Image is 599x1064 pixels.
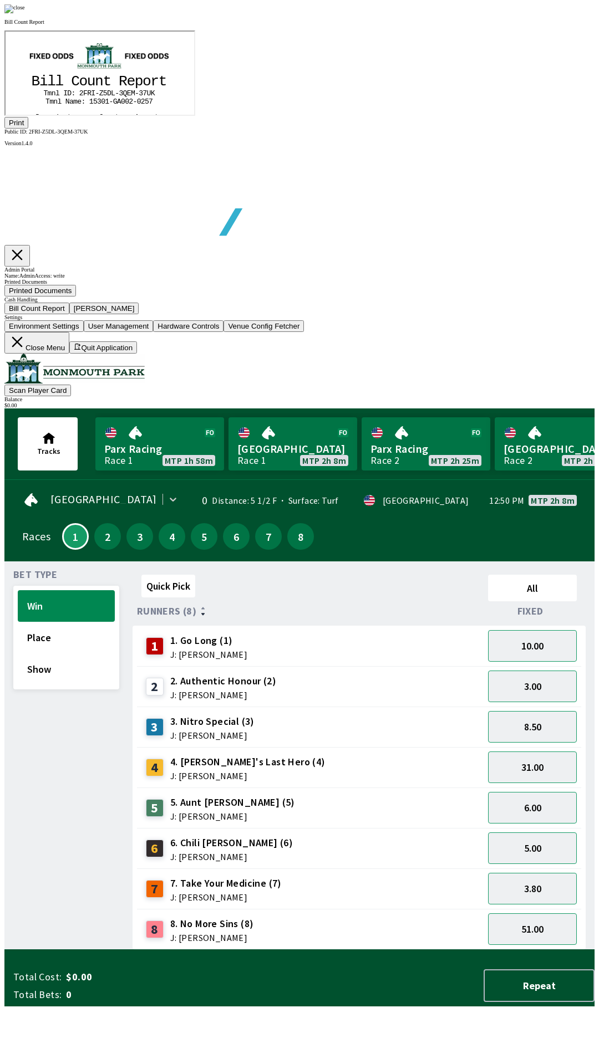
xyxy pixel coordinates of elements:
div: Race 1 [104,456,133,465]
tspan: C [94,82,98,90]
span: J: [PERSON_NAME] [170,852,293,861]
tspan: A [129,82,134,90]
button: 51.00 [488,913,577,945]
tspan: m [133,82,138,90]
button: 7 [255,523,282,550]
div: Admin Portal [4,267,595,273]
tspan: 1 [84,66,88,74]
tspan: o [137,42,146,58]
tspan: 2 [124,66,128,74]
tspan: I [86,58,90,66]
span: 3. Nitro Special (3) [170,714,255,729]
tspan: a [58,82,62,90]
tspan: l [50,42,59,58]
span: 5.00 [524,842,541,855]
span: 5 [194,533,215,540]
tspan: N [60,66,64,74]
div: Balance [4,396,595,402]
tspan: e [34,82,38,90]
button: 8.50 [488,711,577,743]
div: 3 [146,718,164,736]
span: J: [PERSON_NAME] [170,650,247,659]
tspan: 3 [92,66,96,74]
tspan: 3 [114,58,118,66]
button: Printed Documents [4,285,76,296]
button: 2 [94,523,121,550]
span: J: [PERSON_NAME] [170,812,295,821]
span: MTP 2h 8m [302,456,346,465]
span: Show [27,663,105,676]
tspan: i [50,82,54,90]
tspan: - [104,66,108,74]
span: Total Cost: [13,970,62,984]
button: All [488,575,577,601]
span: 3.80 [524,882,541,895]
button: Hardware Controls [153,320,224,332]
tspan: - [129,58,134,66]
div: 0 [192,496,207,505]
div: Cash Handling [4,296,595,303]
span: Parx Racing [104,442,215,456]
tspan: 5 [139,66,144,74]
span: J: [PERSON_NAME] [170,933,254,942]
tspan: M [125,58,130,66]
span: Total Bets: [13,988,62,1001]
button: 3 [126,523,153,550]
button: Close Menu [4,332,69,354]
span: 5. Aunt [PERSON_NAME] (5) [170,795,295,810]
tspan: R [82,58,86,66]
tspan: o [98,82,102,90]
tspan: Q [118,58,122,66]
tspan: n [54,82,58,90]
tspan: e [121,42,130,58]
tspan: U [141,58,146,66]
tspan: 2 [135,66,140,74]
span: 7. Take Your Medicine (7) [170,876,282,891]
tspan: D [101,58,106,66]
button: 1 [62,523,89,550]
tspan: Z [94,58,98,66]
div: 5 [146,799,164,817]
span: Place [27,631,105,644]
button: Quick Pick [141,575,195,597]
button: Scan Player Card [4,385,71,396]
tspan: t [98,42,106,58]
button: Venue Config Fetcher [224,320,304,332]
tspan: T [38,58,43,66]
button: 3.80 [488,873,577,904]
span: 7 [258,533,279,540]
p: Bill Count Report [4,19,595,25]
tspan: D [30,82,34,90]
tspan: G [108,66,112,74]
tspan: o [74,42,83,58]
tspan: a [64,66,68,74]
div: Race 2 [370,456,399,465]
tspan: n [89,42,98,58]
tspan: t [153,42,162,58]
div: 4 [146,759,164,776]
tspan: - [109,58,114,66]
a: [GEOGRAPHIC_DATA]Race 1MTP 2h 8m [229,417,357,470]
tspan: n [48,66,52,74]
a: Parx RacingRace 2MTP 2h 25m [362,417,490,470]
button: 6 [223,523,250,550]
tspan: n [145,82,150,90]
span: MTP 2h 8m [531,496,575,505]
tspan: t [109,82,114,90]
tspan: 5 [98,58,102,66]
div: Race 1 [237,456,266,465]
div: [GEOGRAPHIC_DATA] [383,496,469,505]
span: 6. Chili [PERSON_NAME] (6) [170,836,293,850]
span: [GEOGRAPHIC_DATA] [237,442,348,456]
tspan: 5 [88,66,92,74]
tspan: r [70,82,74,90]
tspan: t [149,82,154,90]
tspan: 7 [143,66,148,74]
tspan: 0 [131,66,136,74]
tspan: n [38,82,43,90]
span: 2. Authentic Honour (2) [170,674,276,688]
div: $ 0.00 [4,402,595,408]
span: 1. Go Long (1) [170,633,247,648]
div: Settings [4,314,595,320]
